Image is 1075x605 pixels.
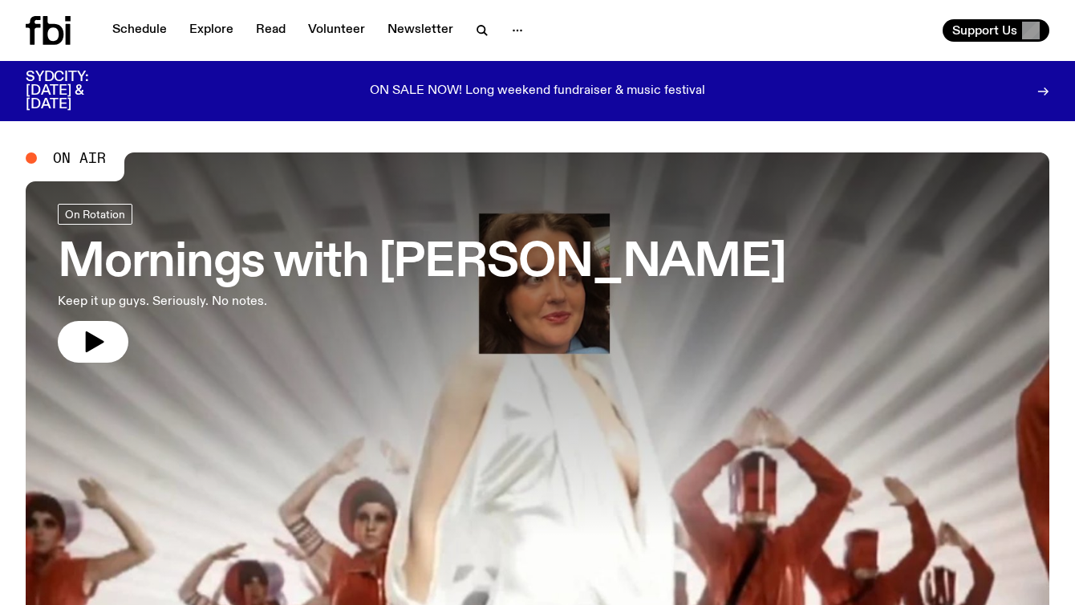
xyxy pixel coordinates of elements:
[952,23,1017,38] span: Support Us
[26,71,128,112] h3: SYDCITY: [DATE] & [DATE]
[53,151,106,165] span: On Air
[58,204,786,363] a: Mornings with [PERSON_NAME]Keep it up guys. Seriously. No notes.
[378,19,463,42] a: Newsletter
[246,19,295,42] a: Read
[298,19,375,42] a: Volunteer
[103,19,176,42] a: Schedule
[180,19,243,42] a: Explore
[58,292,469,311] p: Keep it up guys. Seriously. No notes.
[58,204,132,225] a: On Rotation
[943,19,1049,42] button: Support Us
[370,84,705,99] p: ON SALE NOW! Long weekend fundraiser & music festival
[65,208,125,220] span: On Rotation
[58,241,786,286] h3: Mornings with [PERSON_NAME]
